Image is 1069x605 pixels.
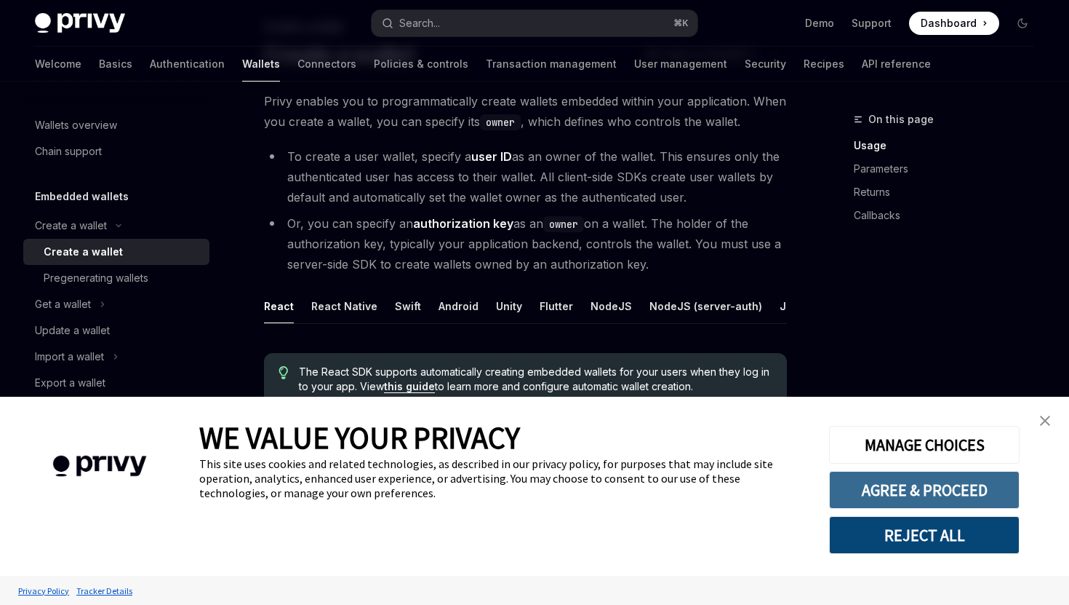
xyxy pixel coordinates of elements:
a: Support [852,16,892,31]
svg: Tip [279,366,289,379]
a: Usage [854,134,1046,157]
a: Export a wallet [23,370,209,396]
span: WE VALUE YOUR PRIVACY [199,419,520,456]
a: Authentication [150,47,225,82]
a: Basics [99,47,132,82]
div: Update a wallet [35,322,110,339]
div: Create a wallet [35,217,107,234]
strong: authorization key [413,216,513,231]
code: owner [543,216,584,232]
a: Pregenerating wallets [23,265,209,291]
a: close banner [1030,406,1060,435]
button: AGREE & PROCEED [829,471,1020,509]
button: Flutter [540,289,573,323]
button: Java [780,289,805,323]
a: Tracker Details [73,578,136,604]
button: Android [439,289,479,323]
span: The React SDK supports automatically creating embedded wallets for your users when they log in to... [299,365,772,394]
div: Wallets overview [35,116,117,134]
button: MANAGE CHOICES [829,426,1020,464]
a: Recipes [804,47,844,82]
div: Create a wallet [44,243,123,261]
div: Pregenerating wallets [44,269,148,287]
button: Swift [395,289,421,323]
button: NodeJS (server-auth) [649,289,762,323]
h5: Embedded wallets [35,188,129,205]
div: Export a wallet [35,374,105,392]
div: Import a wallet [35,348,104,365]
a: User management [634,47,727,82]
a: Privacy Policy [15,578,73,604]
img: company logo [22,435,177,498]
a: Dashboard [909,12,999,35]
img: dark logo [35,13,125,33]
span: Dashboard [921,16,977,31]
a: Enabling server-side access to user wallets [23,396,209,440]
a: Security [745,47,786,82]
button: Unity [496,289,522,323]
a: Transaction management [486,47,617,82]
button: NodeJS [590,289,632,323]
code: owner [480,114,521,130]
a: API reference [862,47,931,82]
div: Chain support [35,143,102,160]
a: Returns [854,181,1046,204]
a: Wallets overview [23,112,209,138]
a: Create a wallet [23,239,209,265]
a: Welcome [35,47,81,82]
button: REJECT ALL [829,516,1020,554]
li: To create a user wallet, specify a as an owner of the wallet. This ensures only the authenticated... [264,146,787,207]
div: Search... [399,15,440,32]
div: This site uses cookies and related technologies, as described in our privacy policy, for purposes... [199,456,807,500]
div: Get a wallet [35,296,91,313]
button: React Native [311,289,377,323]
strong: user ID [471,149,512,164]
img: close banner [1040,416,1050,426]
a: Parameters [854,157,1046,181]
a: this guide [384,380,435,393]
a: Policies & controls [374,47,468,82]
button: React [264,289,294,323]
span: ⌘ K [673,17,689,29]
li: Or, you can specify an as an on a wallet. The holder of the authorization key, typically your app... [264,213,787,274]
button: Toggle dark mode [1011,12,1034,35]
a: Demo [805,16,834,31]
button: Search...⌘K [372,10,697,36]
a: Connectors [297,47,356,82]
a: Update a wallet [23,317,209,344]
a: Chain support [23,138,209,165]
span: Privy enables you to programmatically create wallets embedded within your application. When you c... [264,91,787,132]
a: Callbacks [854,204,1046,227]
span: On this page [868,111,934,128]
a: Wallets [242,47,280,82]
